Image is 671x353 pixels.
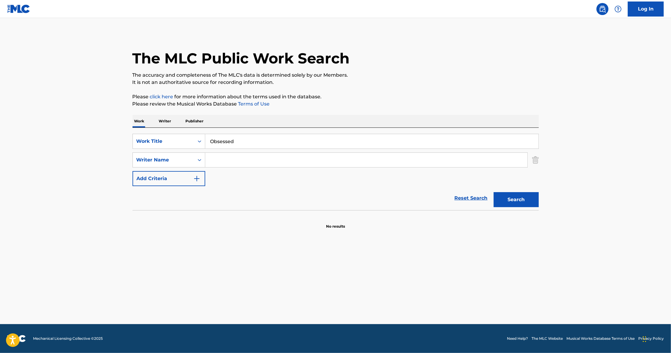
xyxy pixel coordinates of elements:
iframe: Chat Widget [641,324,671,353]
a: The MLC Website [532,336,563,341]
a: Public Search [596,3,608,15]
a: Need Help? [507,336,528,341]
a: click here [150,94,173,100]
p: Please for more information about the terms used in the database. [133,93,539,100]
button: Search [494,192,539,207]
div: Drag [643,330,646,348]
form: Search Form [133,134,539,210]
img: help [615,5,622,13]
p: The accuracy and completeness of The MLC's data is determined solely by our Members. [133,72,539,79]
p: Please review the Musical Works Database [133,100,539,108]
img: Delete Criterion [532,152,539,167]
a: Musical Works Database Terms of Use [566,336,635,341]
p: No results [326,216,345,229]
img: logo [7,335,26,342]
div: Work Title [136,138,191,145]
a: Reset Search [452,192,491,205]
img: search [599,5,606,13]
span: Mechanical Licensing Collective © 2025 [33,336,103,341]
img: 9d2ae6d4665cec9f34b9.svg [193,175,200,182]
p: Work [133,115,146,127]
p: It is not an authoritative source for recording information. [133,79,539,86]
h1: The MLC Public Work Search [133,49,350,67]
a: Terms of Use [237,101,270,107]
a: Privacy Policy [638,336,664,341]
div: Help [612,3,624,15]
img: MLC Logo [7,5,30,13]
p: Publisher [184,115,206,127]
p: Writer [157,115,173,127]
div: Writer Name [136,156,191,164]
button: Add Criteria [133,171,205,186]
a: Log In [628,2,664,17]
